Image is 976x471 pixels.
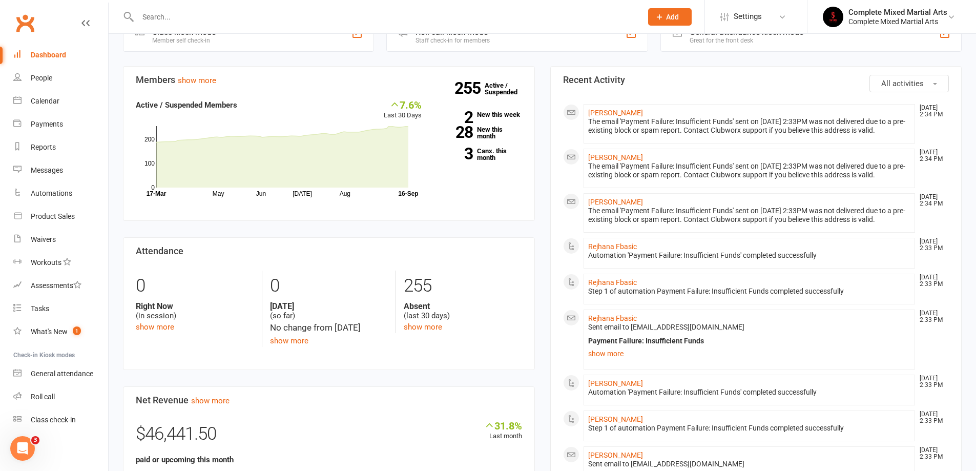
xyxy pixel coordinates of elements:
[136,420,522,454] div: $46,441.50
[588,323,744,331] span: Sent email to [EMAIL_ADDRESS][DOMAIN_NAME]
[12,10,38,36] a: Clubworx
[13,408,108,432] a: Class kiosk mode
[31,281,81,290] div: Assessments
[588,162,911,179] div: The email 'Payment Failure: Insufficient Funds' sent on [DATE] 2:33PM was not delivered due to a ...
[384,99,422,110] div: 7.6%
[13,251,108,274] a: Workouts
[31,436,39,444] span: 3
[13,297,108,320] a: Tasks
[848,8,947,17] div: Complete Mixed Martial Arts
[404,301,522,321] div: (last 30 days)
[136,455,234,464] strong: paid or upcoming this month
[588,278,637,286] a: Rejhana Fbasic
[666,13,679,21] span: Add
[915,447,948,460] time: [DATE] 2:33 PM
[484,420,522,442] div: Last month
[73,326,81,335] span: 1
[135,10,635,24] input: Search...
[588,346,911,361] a: show more
[31,166,63,174] div: Messages
[31,74,52,82] div: People
[588,242,637,251] a: Rejhana Fbasic
[270,321,388,335] div: No change from [DATE]
[13,182,108,205] a: Automations
[588,460,744,468] span: Sent email to [EMAIL_ADDRESS][DOMAIN_NAME]
[404,271,522,301] div: 255
[437,146,473,161] strong: 3
[588,251,911,260] div: Automation 'Payment Failure: Insufficient Funds' completed successfully
[31,304,49,313] div: Tasks
[152,37,216,44] div: Member self check-in
[881,79,924,88] span: All activities
[13,44,108,67] a: Dashboard
[384,99,422,121] div: Last 30 Days
[734,5,762,28] span: Settings
[588,153,643,161] a: [PERSON_NAME]
[136,395,522,405] h3: Net Revenue
[13,362,108,385] a: General attendance kiosk mode
[588,109,643,117] a: [PERSON_NAME]
[588,415,643,423] a: [PERSON_NAME]
[869,75,949,92] button: All activities
[13,274,108,297] a: Assessments
[136,271,254,301] div: 0
[416,37,490,44] div: Staff check-in for members
[588,314,637,322] a: Rejhana Fbasic
[270,271,388,301] div: 0
[191,396,230,405] a: show more
[588,117,911,135] div: The email 'Payment Failure: Insufficient Funds' sent on [DATE] 2:33PM was not delivered due to a ...
[588,337,911,345] div: Payment Failure: Insufficient Funds
[648,8,692,26] button: Add
[823,7,843,27] img: thumb_image1717476369.png
[588,379,643,387] a: [PERSON_NAME]
[270,301,388,311] strong: [DATE]
[31,143,56,151] div: Reports
[31,258,61,267] div: Workouts
[588,287,911,296] div: Step 1 of automation Payment Failure: Insufficient Funds completed successfully
[136,100,237,110] strong: Active / Suspended Members
[31,393,55,401] div: Roll call
[270,301,388,321] div: (so far)
[31,189,72,197] div: Automations
[31,51,66,59] div: Dashboard
[437,148,522,161] a: 3Canx. this month
[10,436,35,461] iframe: Intercom live chat
[915,375,948,388] time: [DATE] 2:33 PM
[31,327,68,336] div: What's New
[13,385,108,408] a: Roll call
[915,149,948,162] time: [DATE] 2:34 PM
[404,322,442,332] a: show more
[31,120,63,128] div: Payments
[136,75,522,85] h3: Members
[437,111,522,118] a: 2New this week
[136,301,254,311] strong: Right Now
[588,388,911,397] div: Automation 'Payment Failure: Insufficient Funds' completed successfully
[454,80,485,96] strong: 255
[13,205,108,228] a: Product Sales
[13,67,108,90] a: People
[915,274,948,288] time: [DATE] 2:33 PM
[848,17,947,26] div: Complete Mixed Martial Arts
[13,159,108,182] a: Messages
[13,320,108,343] a: What's New1
[136,301,254,321] div: (in session)
[588,451,643,459] a: [PERSON_NAME]
[915,310,948,323] time: [DATE] 2:33 PM
[31,212,75,220] div: Product Sales
[13,90,108,113] a: Calendar
[588,207,911,224] div: The email 'Payment Failure: Insufficient Funds' sent on [DATE] 2:33PM was not delivered due to a ...
[31,416,76,424] div: Class check-in
[437,126,522,139] a: 28New this month
[690,37,803,44] div: Great for the front desk
[13,136,108,159] a: Reports
[13,113,108,136] a: Payments
[563,75,949,85] h3: Recent Activity
[270,336,308,345] a: show more
[437,110,473,125] strong: 2
[915,411,948,424] time: [DATE] 2:33 PM
[404,301,522,311] strong: Absent
[136,246,522,256] h3: Attendance
[915,194,948,207] time: [DATE] 2:34 PM
[484,420,522,431] div: 31.8%
[136,322,174,332] a: show more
